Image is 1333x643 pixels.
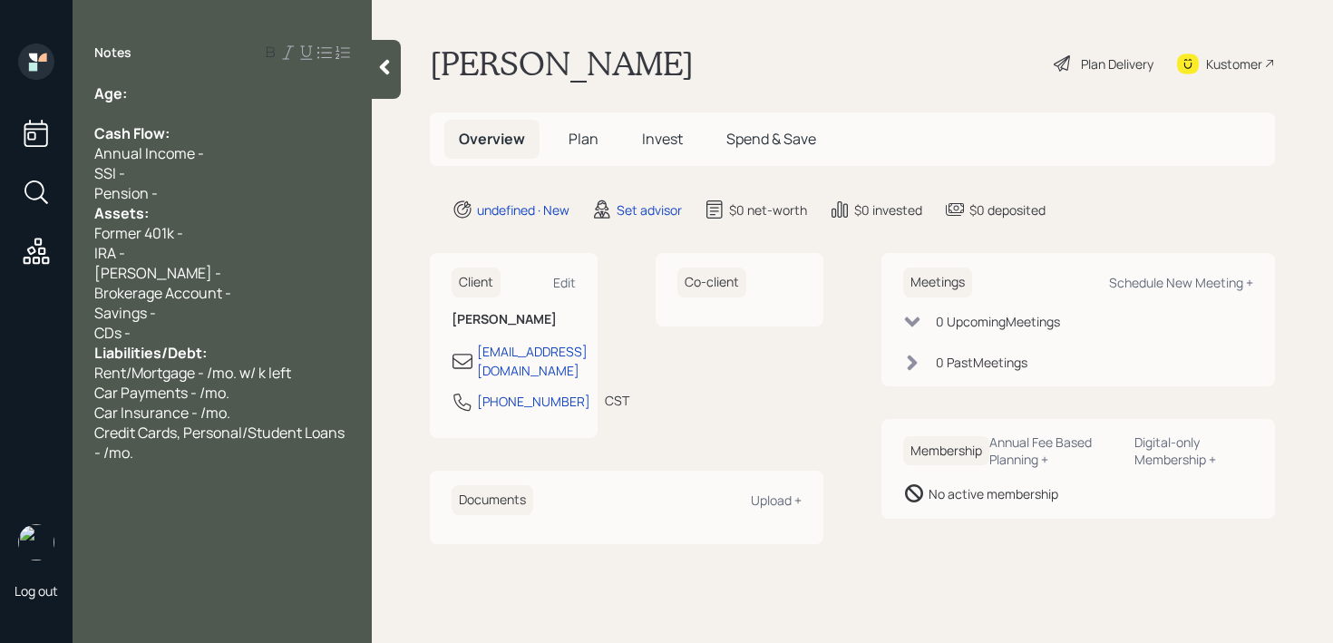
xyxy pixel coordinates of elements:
div: $0 net-worth [729,200,807,219]
span: CDs - [94,323,131,343]
span: Spend & Save [726,129,816,149]
h6: Client [452,268,501,297]
span: Former 401k - [94,223,183,243]
div: Set advisor [617,200,682,219]
span: Overview [459,129,525,149]
span: Brokerage Account - [94,283,231,303]
div: [EMAIL_ADDRESS][DOMAIN_NAME] [477,342,588,380]
div: Log out [15,582,58,599]
span: [PERSON_NAME] - [94,263,221,283]
label: Notes [94,44,131,62]
span: Assets: [94,203,149,223]
span: SSI - [94,163,125,183]
div: $0 invested [854,200,922,219]
h6: Meetings [903,268,972,297]
span: Cash Flow: [94,123,170,143]
span: Annual Income - [94,143,204,163]
span: Pension - [94,183,158,203]
div: Schedule New Meeting + [1109,274,1253,291]
h1: [PERSON_NAME] [430,44,694,83]
img: retirable_logo.png [18,524,54,560]
div: undefined · New [477,200,569,219]
span: IRA - [94,243,125,263]
h6: [PERSON_NAME] [452,312,576,327]
span: Savings - [94,303,156,323]
div: Plan Delivery [1081,54,1153,73]
div: Edit [553,274,576,291]
h6: Documents [452,485,533,515]
h6: Membership [903,436,989,466]
span: Age: [94,83,127,103]
span: Plan [569,129,598,149]
div: 0 Past Meeting s [936,353,1027,372]
span: Car Insurance - /mo. [94,403,230,423]
div: Upload + [751,492,802,509]
div: No active membership [929,484,1058,503]
div: CST [605,391,629,410]
span: Invest [642,129,683,149]
div: $0 deposited [969,200,1046,219]
span: Rent/Mortgage - /mo. w/ k left [94,363,291,383]
span: Liabilities/Debt: [94,343,207,363]
div: [PHONE_NUMBER] [477,392,590,411]
span: Credit Cards, Personal/Student Loans - /mo. [94,423,347,463]
div: Kustomer [1206,54,1262,73]
div: 0 Upcoming Meeting s [936,312,1060,331]
div: Annual Fee Based Planning + [989,434,1120,468]
span: Car Payments - /mo. [94,383,229,403]
div: Digital-only Membership + [1134,434,1253,468]
h6: Co-client [677,268,746,297]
